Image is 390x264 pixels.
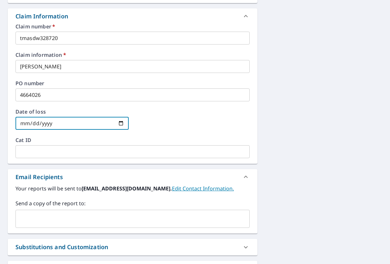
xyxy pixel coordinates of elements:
[8,169,257,185] div: Email Recipients
[15,243,108,251] div: Substitutions and Customization
[172,185,234,192] a: EditContactInfo
[15,185,250,192] label: Your reports will be sent to
[8,239,257,255] div: Substitutions and Customization
[15,12,68,21] div: Claim Information
[15,137,250,143] label: Cat ID
[15,81,250,86] label: PO number
[15,24,250,29] label: Claim number
[15,109,129,114] label: Date of loss
[15,199,250,207] label: Send a copy of the report to:
[15,52,250,57] label: Claim information
[82,185,172,192] b: [EMAIL_ADDRESS][DOMAIN_NAME].
[8,8,257,24] div: Claim Information
[15,173,63,181] div: Email Recipients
